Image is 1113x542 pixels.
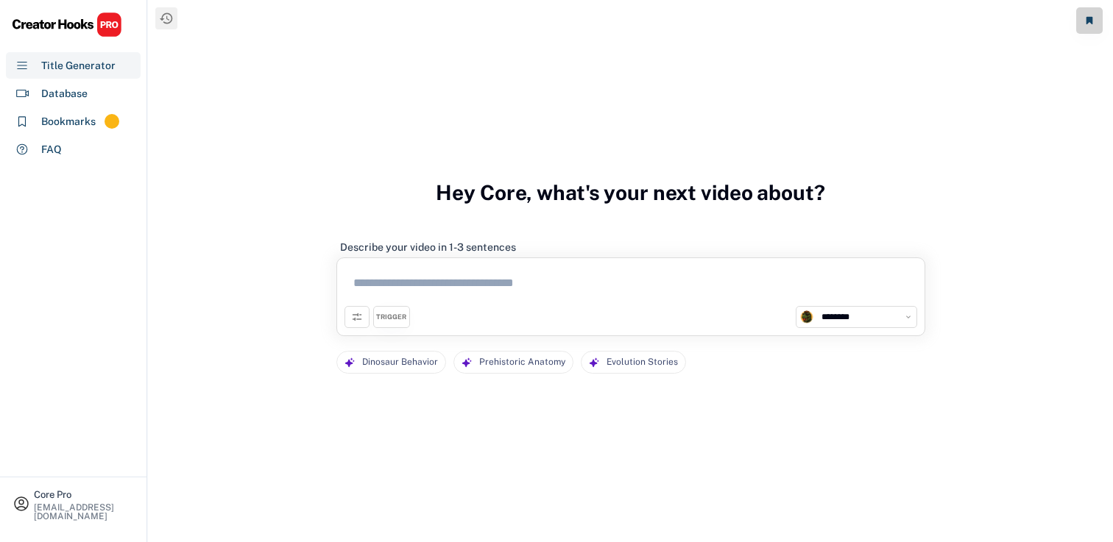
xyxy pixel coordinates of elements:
div: Core Pro [34,490,134,499]
div: [EMAIL_ADDRESS][DOMAIN_NAME] [34,503,134,521]
div: TRIGGER [376,313,406,322]
img: CHPRO%20Logo.svg [12,12,122,38]
div: FAQ [41,142,62,157]
div: Describe your video in 1-3 sentences [340,240,516,254]
div: Dinosaur Behavior [362,352,438,373]
div: Prehistoric Anatomy [479,352,565,373]
img: channels4_profile.jpg [800,310,813,324]
div: Evolution Stories [607,352,678,373]
div: Title Generator [41,58,116,74]
div: Database [41,86,88,101]
h3: Hey Core, what's your next video about? [436,165,824,221]
div: Bookmarks [41,114,96,129]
